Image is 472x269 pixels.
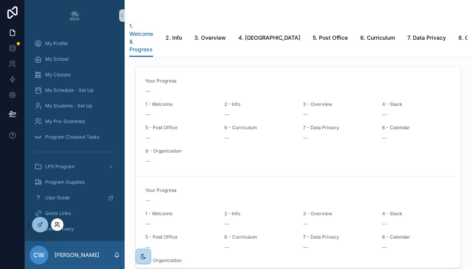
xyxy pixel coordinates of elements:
span: 9 - Organization [145,257,215,264]
a: 4. [GEOGRAPHIC_DATA] [238,31,300,46]
span: 6 - Curriculum [224,125,294,131]
span: My Profile [45,40,68,47]
span: -- [303,134,308,142]
a: My Schedule - Set Up [30,83,120,97]
a: LPS Program [30,160,120,174]
a: My Profile [30,37,120,51]
span: -- [145,87,150,95]
span: My Classes [45,72,70,78]
span: Program Closeout Tasks [45,134,99,140]
span: 2. Info [166,34,182,42]
span: -- [145,111,150,118]
span: -- [382,111,387,118]
span: 6. Curriculum [360,34,395,42]
a: 3. Overview [194,31,226,46]
img: App logo [69,9,81,22]
span: 4 - Slack [382,211,452,217]
span: 7. Data Privacy [407,34,446,42]
span: Program Supplies [45,179,85,185]
span: CW [33,250,44,260]
span: 1. Welcome & Progress [129,22,153,53]
span: 2 - Info [224,101,294,107]
a: 7. Data Privacy [407,31,446,46]
a: Program Closeout Tasks [30,130,120,144]
span: -- [145,243,150,251]
span: LPS Program [45,164,75,170]
span: -- [224,134,229,142]
span: -- [382,134,387,142]
a: 2. Info [166,31,182,46]
span: 6 - Curriculum [224,234,294,240]
span: -- [224,220,229,228]
span: -- [145,197,150,204]
span: -- [145,157,150,165]
a: Quick Links [30,206,120,220]
div: scrollable content [25,31,125,241]
span: Quick Links [45,210,71,216]
span: 5 - Post Office [145,125,215,131]
span: 3 - Overview [303,211,373,217]
span: -- [303,220,308,228]
span: 9 - Organization [145,148,215,154]
span: My Pre-Scientists [45,118,85,125]
span: My Schedule - Set Up [45,87,93,93]
span: -- [382,243,387,251]
span: -- [382,220,387,228]
span: 1 - Welcome [145,211,215,217]
span: Your Progress [145,78,451,84]
span: 1 - Welcome [145,101,215,107]
span: -- [224,243,229,251]
span: 5 - Post Office [145,234,215,240]
span: 2 - Info [224,211,294,217]
a: 6. Curriculum [360,31,395,46]
span: 3 - Overview [303,101,373,107]
a: Data Privacy [30,222,120,236]
span: -- [145,220,150,228]
span: Your Progress [145,187,451,193]
span: 4. [GEOGRAPHIC_DATA] [238,34,300,42]
span: -- [303,111,308,118]
a: My Pre-Scientists [30,114,120,128]
a: Program Supplies [30,175,120,189]
a: 5. Post Office [313,31,348,46]
a: My Students - Set Up [30,99,120,113]
span: My School [45,56,69,62]
a: My School [30,52,120,66]
a: My Classes [30,68,120,82]
span: 3. Overview [194,34,226,42]
span: 4 - Slack [382,101,452,107]
a: 1. Welcome & Progress [129,19,153,57]
span: 5. Post Office [313,34,348,42]
span: 7 - Data Privacy [303,125,373,131]
span: My Students - Set Up [45,103,92,109]
p: [PERSON_NAME] [55,251,99,259]
span: 8 - Calendar [382,234,452,240]
span: 8 - Calendar [382,125,452,131]
span: -- [303,243,308,251]
span: -- [145,134,150,142]
a: User Guide [30,191,120,205]
span: -- [224,111,229,118]
span: 7 - Data Privacy [303,234,373,240]
span: User Guide [45,195,70,201]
